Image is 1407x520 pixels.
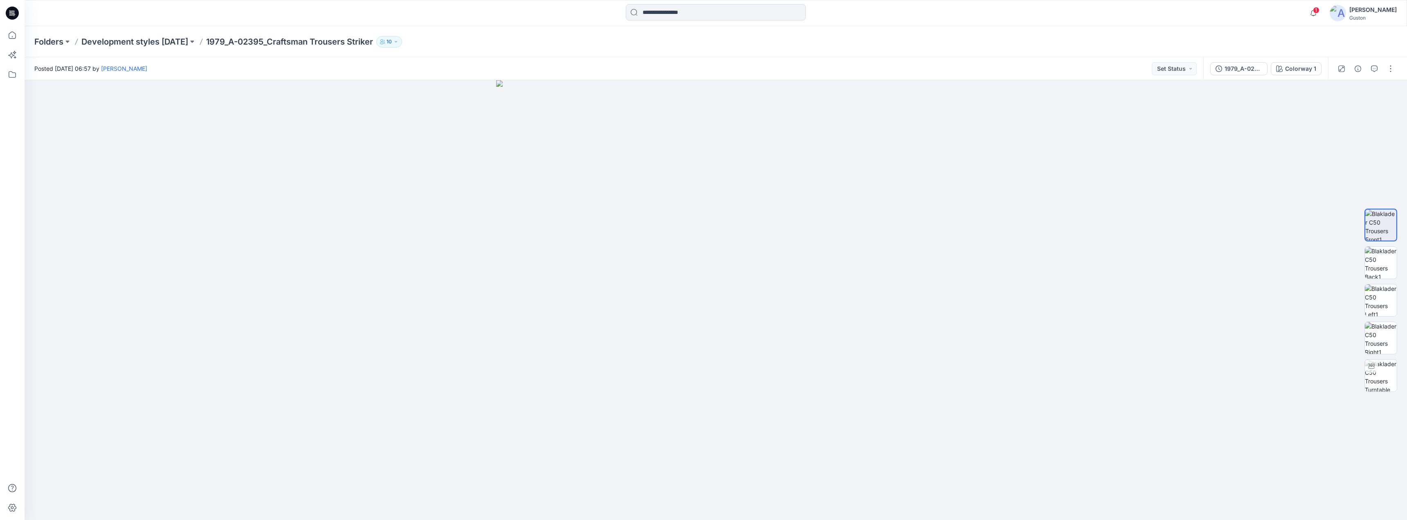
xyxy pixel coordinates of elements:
p: 1979_A-02395_Craftsman Trousers Striker [206,36,373,47]
div: Guston [1349,15,1397,21]
span: 1 [1313,7,1319,14]
img: Blaklader C50 Trousers Turntable [1365,360,1397,392]
button: 1979_A-02395_Craftsman Trousers Striker [1210,62,1268,75]
a: Folders [34,36,63,47]
img: Blaklader C50 Trousers Left1 [1365,284,1397,316]
a: [PERSON_NAME] [101,65,147,72]
button: Colorway 1 [1271,62,1322,75]
a: Development styles [DATE] [81,36,188,47]
p: 10 [387,37,392,46]
div: Colorway 1 [1285,64,1316,73]
img: eyJhbGciOiJIUzI1NiIsImtpZCI6IjAiLCJzbHQiOiJzZXMiLCJ0eXAiOiJKV1QifQ.eyJkYXRhIjp7InR5cGUiOiJzdG9yYW... [496,80,936,520]
img: Blaklader C50 Trousers Front1 [1365,209,1396,241]
img: Blaklader C50 Trousers Right1 [1365,322,1397,354]
span: Posted [DATE] 06:57 by [34,64,147,73]
button: Details [1351,62,1364,75]
div: 1979_A-02395_Craftsman Trousers Striker [1225,64,1262,73]
img: Blaklader C50 Trousers Back1 [1365,247,1397,279]
div: [PERSON_NAME] [1349,5,1397,15]
img: avatar [1330,5,1346,21]
button: 10 [376,36,402,47]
